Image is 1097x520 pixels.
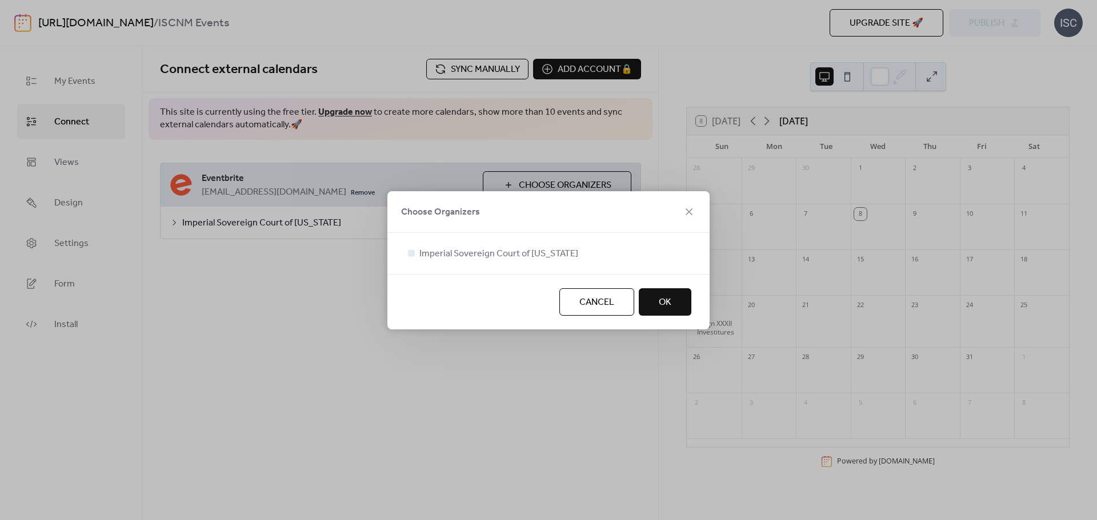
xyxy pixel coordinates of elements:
[419,247,578,261] span: Imperial Sovereign Court of [US_STATE]
[401,205,480,219] span: Choose Organizers
[579,296,614,309] span: Cancel
[659,296,671,309] span: OK
[639,288,691,316] button: OK
[559,288,634,316] button: Cancel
